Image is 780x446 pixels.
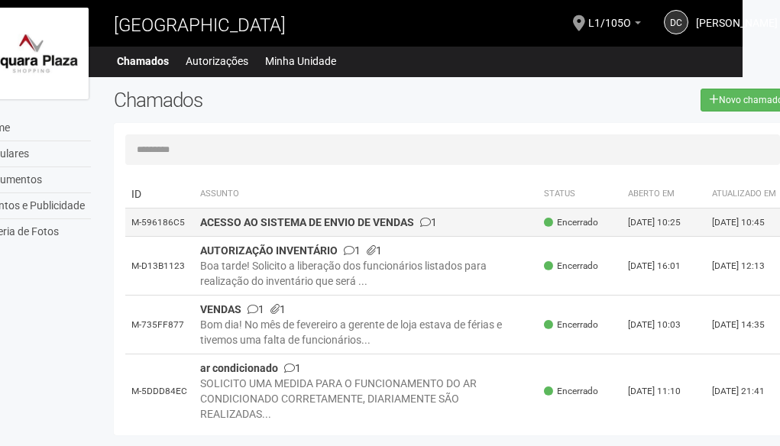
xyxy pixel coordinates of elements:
[248,303,264,315] span: 1
[588,2,631,29] span: L1/105O
[200,258,532,289] div: Boa tarde! Solicito a liberação dos funcionários listados para realização do inventário que será ...
[622,296,706,354] td: [DATE] 10:03
[544,260,598,273] span: Encerrado
[114,89,383,112] h2: Chamados
[200,303,241,315] strong: VENDAS
[125,237,194,296] td: M-D13B1123
[344,244,361,257] span: 1
[114,15,286,36] span: [GEOGRAPHIC_DATA]
[367,244,382,257] span: 1
[622,237,706,296] td: [DATE] 16:01
[200,376,532,422] div: SOLICITO UMA MEDIDA PARA O FUNCIONAMENTO DO AR CONDICIONADO CORRETAMENTE, DIARIAMENTE SÃO REALIZA...
[186,50,248,72] a: Autorizações
[544,385,598,398] span: Encerrado
[544,216,598,229] span: Encerrado
[622,180,706,208] th: Aberto em
[194,180,538,208] th: Assunto
[664,10,688,34] a: DC
[622,354,706,428] td: [DATE] 11:10
[200,216,414,228] strong: ACESSO AO SISTEMA DE ENVIO DE VENDAS
[270,303,286,315] span: 1
[200,244,338,257] strong: AUTORIZAÇÃO INVENTÁRIO
[696,2,778,29] span: Dinah Cunha
[125,354,194,428] td: M-5DDD84EC
[588,19,641,31] a: L1/105O
[544,318,598,331] span: Encerrado
[117,50,169,72] a: Chamados
[420,216,437,228] span: 1
[125,180,194,208] td: ID
[284,362,301,374] span: 1
[200,317,532,347] div: Bom dia! No mês de fevereiro a gerente de loja estava de férias e tivemos uma falta de funcionári...
[200,362,278,374] strong: ar condicionado
[125,296,194,354] td: M-735FF877
[125,208,194,237] td: M-596186C5
[265,50,336,72] a: Minha Unidade
[538,180,622,208] th: Status
[622,208,706,237] td: [DATE] 10:25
